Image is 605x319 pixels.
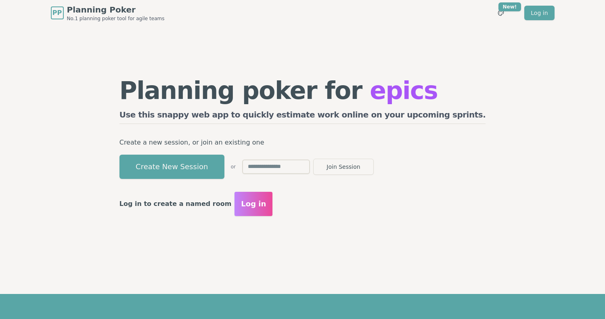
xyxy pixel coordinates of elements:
button: Create New Session [119,155,224,179]
p: Log in to create a named room [119,198,232,210]
button: Log in [234,192,272,216]
button: Join Session [313,159,374,175]
a: Log in [524,6,554,20]
h1: Planning poker for [119,78,486,103]
h2: Use this snappy web app to quickly estimate work online on your upcoming sprints. [119,109,486,124]
p: Create a new session, or join an existing one [119,137,486,148]
span: or [231,164,236,170]
button: New! [494,6,508,20]
a: PPPlanning PokerNo.1 planning poker tool for agile teams [51,4,165,22]
div: New! [498,2,521,11]
span: epics [370,76,438,105]
span: PP [52,8,62,18]
span: Planning Poker [67,4,165,15]
span: Log in [241,198,266,210]
span: No.1 planning poker tool for agile teams [67,15,165,22]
